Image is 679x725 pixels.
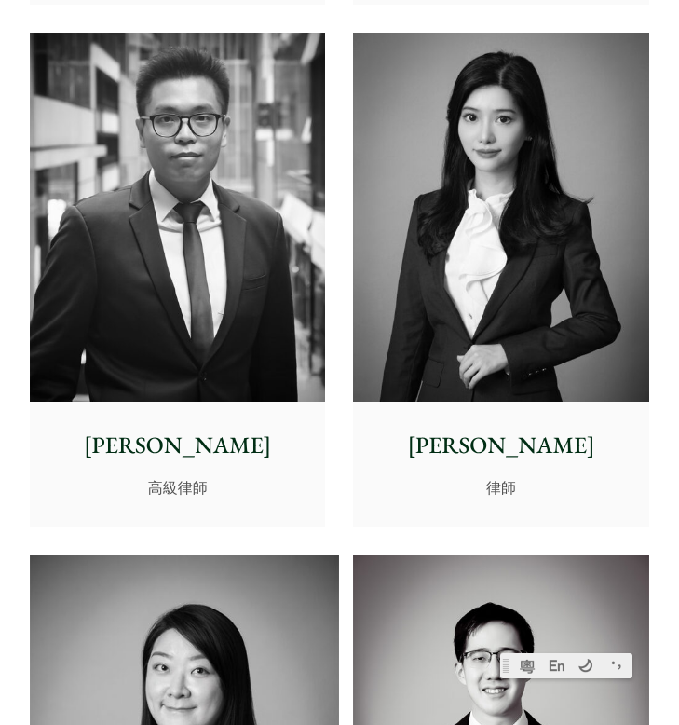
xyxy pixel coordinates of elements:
p: 高級律師 [43,476,312,499]
a: Florence Yan photo [PERSON_NAME] 律師 [353,33,648,527]
img: Florence Yan photo [353,33,648,403]
p: [PERSON_NAME] [43,429,312,463]
p: [PERSON_NAME] [367,429,636,463]
a: [PERSON_NAME] 高級律師 [30,33,325,527]
p: 律師 [367,476,636,499]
